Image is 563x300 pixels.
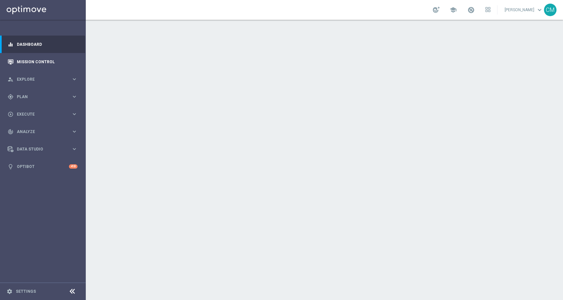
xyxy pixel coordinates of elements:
[8,129,71,135] div: Analyze
[7,164,78,169] button: lightbulb Optibot +10
[16,289,36,293] a: Settings
[71,111,78,117] i: keyboard_arrow_right
[17,147,71,151] span: Data Studio
[71,76,78,82] i: keyboard_arrow_right
[536,6,543,14] span: keyboard_arrow_down
[8,41,14,47] i: equalizer
[7,77,78,82] button: person_search Explore keyboard_arrow_right
[7,288,13,294] i: settings
[7,94,78,99] button: gps_fixed Plan keyboard_arrow_right
[8,111,71,117] div: Execute
[7,129,78,134] button: track_changes Analyze keyboard_arrow_right
[8,94,14,100] i: gps_fixed
[8,164,14,170] i: lightbulb
[71,128,78,135] i: keyboard_arrow_right
[8,53,78,70] div: Mission Control
[450,6,457,14] span: school
[17,95,71,99] span: Plan
[17,158,69,175] a: Optibot
[71,146,78,152] i: keyboard_arrow_right
[17,130,71,134] span: Analyze
[7,42,78,47] button: equalizer Dashboard
[17,36,78,53] a: Dashboard
[8,146,71,152] div: Data Studio
[17,77,71,81] span: Explore
[8,76,71,82] div: Explore
[8,76,14,82] i: person_search
[7,59,78,65] button: Mission Control
[71,94,78,100] i: keyboard_arrow_right
[7,147,78,152] button: Data Studio keyboard_arrow_right
[7,112,78,117] button: play_circle_outline Execute keyboard_arrow_right
[8,158,78,175] div: Optibot
[8,36,78,53] div: Dashboard
[544,4,556,16] div: CM
[504,5,544,15] a: [PERSON_NAME]keyboard_arrow_down
[17,53,78,70] a: Mission Control
[17,112,71,116] span: Execute
[8,94,71,100] div: Plan
[8,111,14,117] i: play_circle_outline
[69,164,78,169] div: +10
[8,129,14,135] i: track_changes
